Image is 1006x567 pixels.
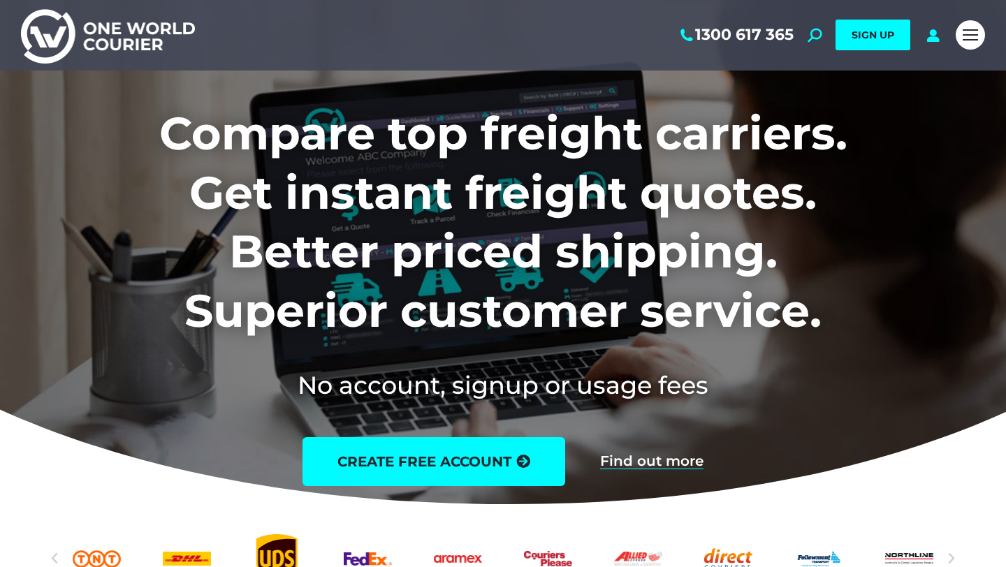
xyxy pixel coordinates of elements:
h2: No account, signup or usage fees [67,368,940,402]
a: Find out more [600,454,704,469]
a: SIGN UP [836,20,910,50]
a: Mobile menu icon [956,20,985,50]
h1: Compare top freight carriers. Get instant freight quotes. Better priced shipping. Superior custom... [67,104,940,340]
a: create free account [302,437,565,486]
a: 1300 617 365 [678,26,794,44]
img: One World Courier [21,7,195,64]
span: SIGN UP [852,29,894,41]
